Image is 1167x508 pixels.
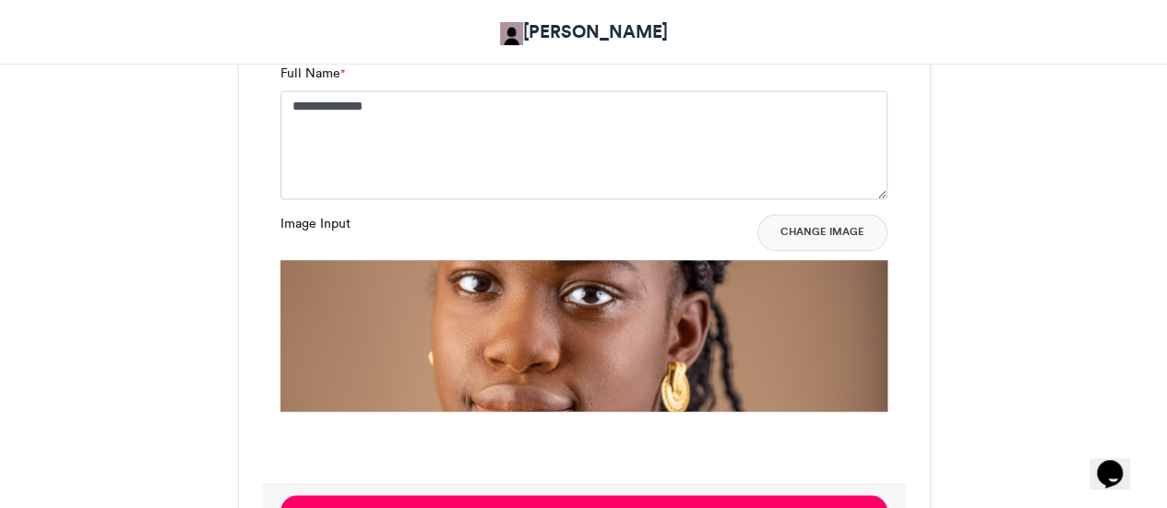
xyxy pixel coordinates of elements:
label: Full Name [280,64,345,83]
label: Image Input [280,214,351,233]
iframe: chat widget [1090,434,1149,490]
a: [PERSON_NAME] [500,18,668,45]
button: Change Image [757,214,887,251]
img: Adetokunbo Adeyanju [500,22,523,45]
